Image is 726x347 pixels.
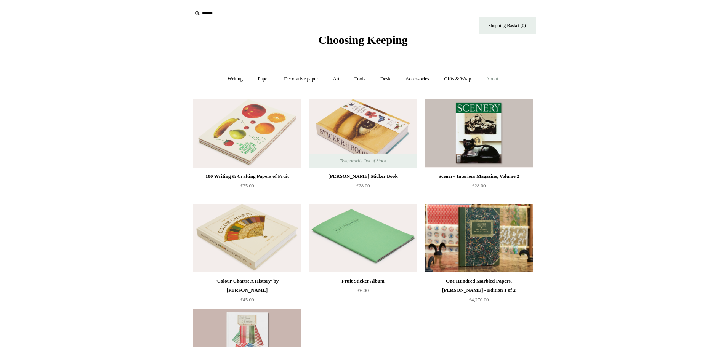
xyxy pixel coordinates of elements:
[193,204,301,272] img: 'Colour Charts: A History' by Anne Varichon
[479,69,505,89] a: About
[309,99,417,168] a: John Derian Sticker Book John Derian Sticker Book Temporarily Out of Stock
[326,69,346,89] a: Art
[311,277,415,286] div: Fruit Sticker Album
[193,277,301,308] a: 'Colour Charts: A History' by [PERSON_NAME] £45.00
[332,154,394,168] span: Temporarily Out of Stock
[309,99,417,168] img: John Derian Sticker Book
[277,69,325,89] a: Decorative paper
[309,204,417,272] img: Fruit Sticker Album
[251,69,276,89] a: Paper
[425,99,533,168] a: Scenery Interiors Magazine, Volume 2 Scenery Interiors Magazine, Volume 2
[425,99,533,168] img: Scenery Interiors Magazine, Volume 2
[426,172,531,181] div: Scenery Interiors Magazine, Volume 2
[348,69,372,89] a: Tools
[425,204,533,272] img: One Hundred Marbled Papers, John Jeffery - Edition 1 of 2
[193,204,301,272] a: 'Colour Charts: A History' by Anne Varichon 'Colour Charts: A History' by Anne Varichon
[195,172,300,181] div: 100 Writing & Crafting Papers of Fruit
[195,277,300,295] div: 'Colour Charts: A History' by [PERSON_NAME]
[425,277,533,308] a: One Hundred Marbled Papers, [PERSON_NAME] - Edition 1 of 2 £4,270.00
[193,99,301,168] img: 100 Writing & Crafting Papers of Fruit
[425,172,533,203] a: Scenery Interiors Magazine, Volume 2 £28.00
[309,172,417,203] a: [PERSON_NAME] Sticker Book £28.00
[373,69,397,89] a: Desk
[479,17,536,34] a: Shopping Basket (0)
[437,69,478,89] a: Gifts & Wrap
[309,204,417,272] a: Fruit Sticker Album Fruit Sticker Album
[426,277,531,295] div: One Hundred Marbled Papers, [PERSON_NAME] - Edition 1 of 2
[193,99,301,168] a: 100 Writing & Crafting Papers of Fruit 100 Writing & Crafting Papers of Fruit
[240,297,254,302] span: £45.00
[318,40,407,45] a: Choosing Keeping
[425,204,533,272] a: One Hundred Marbled Papers, John Jeffery - Edition 1 of 2 One Hundred Marbled Papers, John Jeffer...
[356,183,370,189] span: £28.00
[221,69,250,89] a: Writing
[311,172,415,181] div: [PERSON_NAME] Sticker Book
[357,288,369,293] span: £6.00
[193,172,301,203] a: 100 Writing & Crafting Papers of Fruit £25.00
[469,297,489,302] span: £4,270.00
[472,183,486,189] span: £28.00
[318,34,407,46] span: Choosing Keeping
[309,277,417,308] a: Fruit Sticker Album £6.00
[399,69,436,89] a: Accessories
[240,183,254,189] span: £25.00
